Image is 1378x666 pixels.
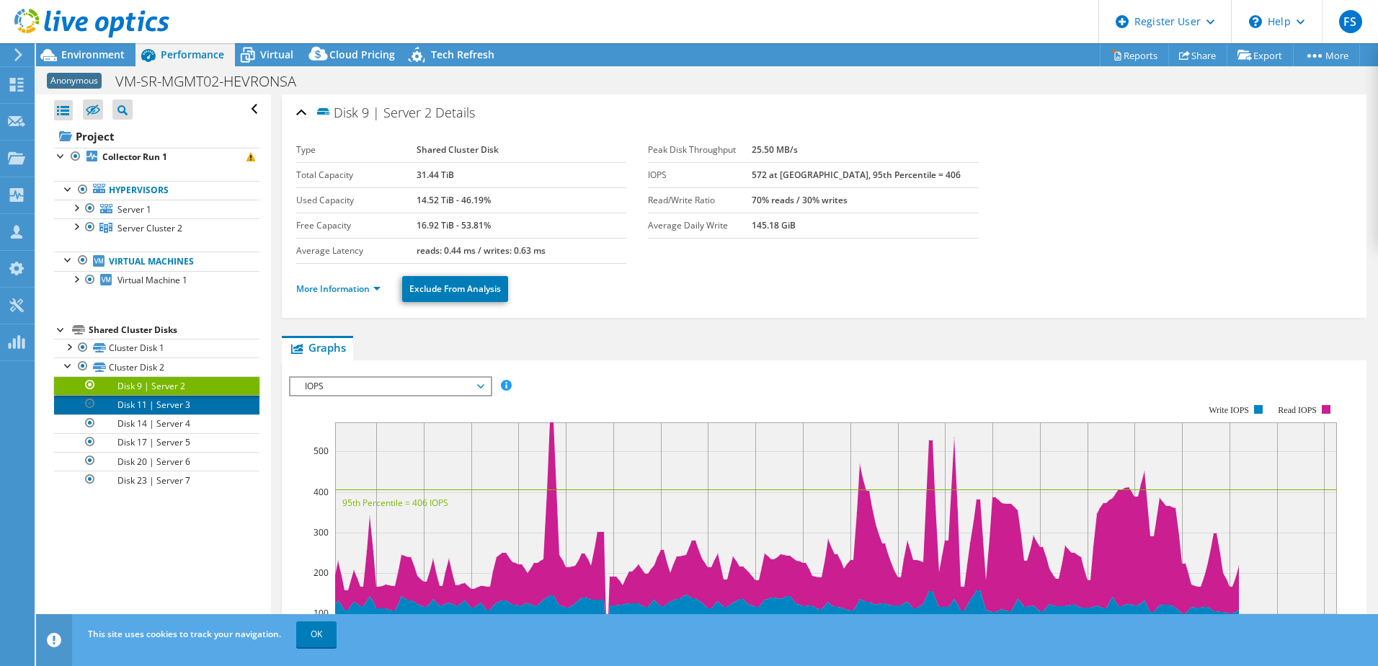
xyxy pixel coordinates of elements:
[88,628,281,640] span: This site uses cookies to track your navigation.
[109,74,319,89] h1: VM-SR-MGMT02-HEVRONSA
[752,169,961,181] b: 572 at [GEOGRAPHIC_DATA], 95th Percentile = 406
[54,452,259,471] a: Disk 20 | Server 6
[161,48,224,61] span: Performance
[752,143,798,156] b: 25.50 MB/s
[54,339,259,358] a: Cluster Disk 1
[54,252,259,270] a: Virtual Machines
[296,244,417,258] label: Average Latency
[54,395,259,414] a: Disk 11 | Server 3
[298,378,483,395] span: IOPS
[260,48,293,61] span: Virtual
[342,497,448,509] text: 95th Percentile = 406 IOPS
[117,274,187,286] span: Virtual Machine 1
[648,168,751,182] label: IOPS
[1227,44,1294,66] a: Export
[296,218,417,233] label: Free Capacity
[314,526,329,538] text: 300
[296,143,417,157] label: Type
[417,244,546,257] b: reads: 0.44 ms / writes: 0.63 ms
[329,48,395,61] span: Cloud Pricing
[1339,10,1362,33] span: FS
[54,433,259,452] a: Disk 17 | Server 5
[648,193,751,208] label: Read/Write Ratio
[54,218,259,237] a: Server Cluster 2
[54,471,259,489] a: Disk 23 | Server 7
[54,181,259,200] a: Hypervisors
[1293,44,1360,66] a: More
[54,414,259,433] a: Disk 14 | Server 4
[417,169,454,181] b: 31.44 TiB
[435,104,475,121] span: Details
[1209,405,1249,415] text: Write IOPS
[1168,44,1227,66] a: Share
[752,194,848,206] b: 70% reads / 30% writes
[648,143,751,157] label: Peak Disk Throughput
[296,621,337,647] a: OK
[296,283,381,295] a: More Information
[402,276,508,302] a: Exclude From Analysis
[1278,405,1317,415] text: Read IOPS
[54,358,259,376] a: Cluster Disk 2
[417,143,499,156] b: Shared Cluster Disk
[117,222,182,234] span: Server Cluster 2
[89,321,259,339] div: Shared Cluster Disks
[315,104,432,120] span: Disk 9 | Server 2
[54,200,259,218] a: Server 1
[314,486,329,498] text: 400
[648,218,751,233] label: Average Daily Write
[314,607,329,619] text: 100
[54,376,259,395] a: Disk 9 | Server 2
[1100,44,1169,66] a: Reports
[417,194,491,206] b: 14.52 TiB - 46.19%
[314,567,329,579] text: 200
[117,203,151,216] span: Server 1
[1249,15,1262,28] svg: \n
[54,271,259,290] a: Virtual Machine 1
[417,219,491,231] b: 16.92 TiB - 53.81%
[54,148,259,166] a: Collector Run 1
[47,73,102,89] span: Anonymous
[752,219,796,231] b: 145.18 GiB
[296,193,417,208] label: Used Capacity
[102,151,167,163] b: Collector Run 1
[54,125,259,148] a: Project
[296,168,417,182] label: Total Capacity
[431,48,494,61] span: Tech Refresh
[289,340,346,355] span: Graphs
[314,445,329,457] text: 500
[61,48,125,61] span: Environment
